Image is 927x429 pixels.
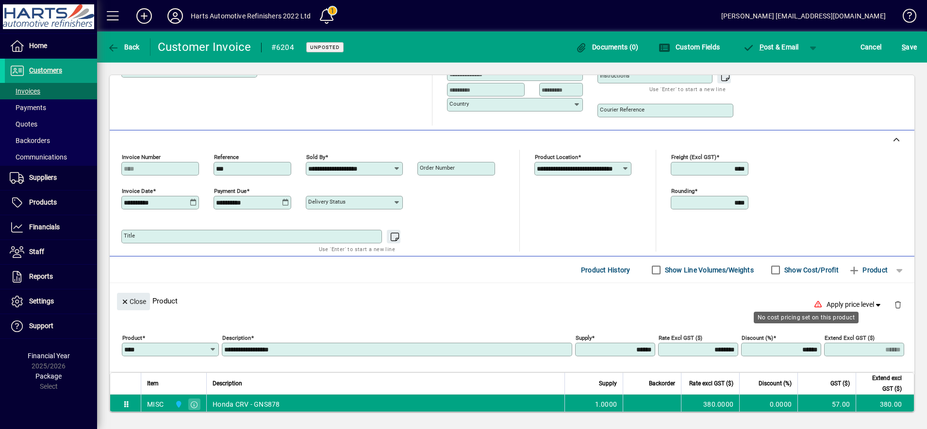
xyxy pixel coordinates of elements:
span: Support [29,322,53,330]
span: Discount (%) [759,378,792,389]
mat-label: Instructions [600,72,629,79]
app-page-header-button: Delete [886,300,910,309]
span: Staff [29,248,44,255]
div: Harts Automotive Refinishers 2022 Ltd [191,8,311,24]
button: Post & Email [738,38,804,56]
mat-label: Rate excl GST ($) [659,334,702,341]
button: Product History [577,261,634,279]
mat-hint: Use 'Enter' to start a new line [649,83,726,95]
span: Backorders [10,137,50,144]
mat-label: Country [449,100,469,107]
div: [PERSON_NAME] [EMAIL_ADDRESS][DOMAIN_NAME] [721,8,886,24]
span: Financials [29,223,60,231]
span: Settings [29,297,54,305]
span: Payments [10,104,46,111]
a: Quotes [5,116,97,132]
span: Supply [599,378,617,389]
button: Profile [160,7,191,25]
a: Financials [5,215,97,239]
a: Settings [5,289,97,314]
span: 1.0000 [595,399,617,409]
a: Knowledge Base [895,2,915,33]
mat-label: Extend excl GST ($) [825,334,875,341]
mat-label: Title [124,232,135,239]
button: Back [105,38,142,56]
button: Save [899,38,919,56]
span: Close [121,294,146,310]
mat-label: Courier Reference [600,106,645,113]
span: S [902,43,906,51]
a: Staff [5,240,97,264]
button: Product [844,261,893,279]
span: Rate excl GST ($) [689,378,733,389]
span: Apply price level [827,300,883,310]
a: Home [5,34,97,58]
div: 380.0000 [687,399,733,409]
span: Documents (0) [576,43,639,51]
mat-label: Payment due [214,188,247,194]
button: Custom Fields [656,38,722,56]
button: Delete [886,293,910,316]
span: Package [35,372,62,380]
span: Communications [10,153,67,161]
span: Invoices [10,87,40,95]
span: Extend excl GST ($) [862,373,902,394]
a: Suppliers [5,166,97,190]
td: 0.0000 [739,395,797,414]
span: Backorder [649,378,675,389]
mat-label: Order number [420,164,455,171]
button: Add [129,7,160,25]
mat-label: Rounding [671,188,695,194]
span: GST ($) [830,378,850,389]
a: Backorders [5,132,97,149]
span: Products [29,198,57,206]
mat-label: Supply [576,334,592,341]
mat-label: Product location [535,154,578,160]
div: #6204 [271,40,294,55]
a: Products [5,191,97,215]
mat-label: Product [122,334,142,341]
button: Apply price level [823,296,887,314]
div: MISC [147,399,164,409]
div: No cost pricing set on this product [754,312,859,323]
td: 57.00 [797,395,856,414]
span: Product [848,262,888,278]
mat-hint: Use 'Enter' to start a new line [319,243,395,254]
span: Description [213,378,242,389]
span: Home [29,42,47,49]
span: Reports [29,272,53,280]
span: Quotes [10,120,37,128]
mat-label: Discount (%) [742,334,773,341]
div: Product [110,283,914,318]
mat-label: Invoice number [122,154,161,160]
a: Invoices [5,83,97,99]
label: Show Cost/Profit [782,265,839,275]
button: Close [117,293,150,310]
a: Support [5,314,97,338]
span: P [760,43,764,51]
app-page-header-button: Back [97,38,150,56]
span: Financial Year [28,352,70,360]
span: Back [107,43,140,51]
a: Reports [5,265,97,289]
button: Cancel [858,38,884,56]
mat-label: Reference [214,154,239,160]
span: ost & Email [743,43,799,51]
span: ave [902,39,917,55]
mat-label: Sold by [306,154,325,160]
td: 380.00 [856,395,914,414]
mat-label: Delivery status [308,198,346,205]
a: Payments [5,99,97,116]
span: Custom Fields [659,43,720,51]
label: Show Line Volumes/Weights [663,265,754,275]
a: Communications [5,149,97,165]
span: Product History [581,262,630,278]
button: Documents (0) [573,38,641,56]
span: Suppliers [29,174,57,181]
span: Item [147,378,159,389]
span: Unposted [310,44,340,50]
app-page-header-button: Close [115,297,152,305]
span: Customers [29,66,62,74]
mat-label: Invoice date [122,188,153,194]
mat-label: Freight (excl GST) [671,154,716,160]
